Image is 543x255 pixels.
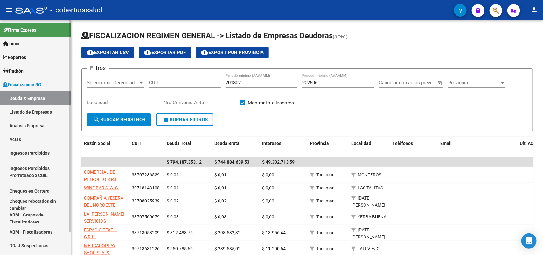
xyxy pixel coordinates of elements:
[316,246,335,251] span: Tucuman
[521,233,537,249] div: Open Intercom Messenger
[132,185,160,190] span: 30718143108
[214,198,226,203] span: $ 0,02
[167,246,193,251] span: $ 250.785,66
[84,141,110,146] span: Razón Social
[248,99,294,107] span: Mostrar totalizadores
[167,159,202,165] span: $ 794.187.353,12
[132,198,160,203] span: 33708025939
[144,50,186,55] span: Exportar PDF
[316,172,335,177] span: Tucuman
[390,137,438,158] datatable-header-cell: Teléfonos
[139,47,191,58] button: Exportar PDF
[84,211,124,231] span: LA [PERSON_NAME] SERVICIOS AGRICOLAS S.R.L.
[214,246,240,251] span: $ 239.585,02
[262,159,295,165] span: $ 49.302.713,59
[87,50,129,55] span: Exportar CSV
[316,185,335,190] span: Tucuman
[81,31,333,40] span: FISCALIZACION REGIMEN GENERAL -> Listado de Empresas Deudoras
[440,141,452,146] span: Email
[50,3,102,17] span: - coberturasalud
[84,169,118,182] span: COMERCIAL DE PETROLEO S.R.L
[214,185,226,190] span: $ 0,01
[351,141,371,146] span: Localidad
[393,141,413,146] span: Teléfonos
[520,141,537,146] span: Ult. Acta
[448,80,500,86] span: Provincia
[129,137,164,158] datatable-header-cell: CUIT
[87,113,151,126] button: Buscar Registros
[84,195,123,215] span: COMPAÑIA YESERA DEL NOROESTE S.R.L.
[81,47,134,58] button: Exportar CSV
[358,214,386,219] span: YERBA BUENA
[164,137,212,158] datatable-header-cell: Deuda Total
[358,185,383,190] span: LAS TALITAS
[144,48,151,56] mat-icon: cloud_download
[262,185,274,190] span: $ 0,00
[132,214,160,219] span: 33707560679
[201,48,208,56] mat-icon: cloud_download
[358,246,380,251] span: TAFI VIEJO
[262,172,274,177] span: $ 0,00
[84,185,119,190] span: WINE BAR S. A. S.
[5,6,13,14] mat-icon: menu
[351,227,385,247] span: [DATE][PERSON_NAME] DE TUCUMAN
[167,230,193,235] span: $ 312.488,76
[436,80,443,87] button: Open calendar
[3,54,26,61] span: Reportes
[3,26,36,33] span: Firma Express
[3,81,41,88] span: Fiscalización RG
[262,246,286,251] span: $ 11.200,64
[316,198,335,203] span: Tucuman
[87,64,109,73] h3: Filtros
[262,198,274,203] span: $ 0,00
[132,246,160,251] span: 30718631226
[162,116,170,123] mat-icon: delete
[167,141,191,146] span: Deuda Total
[316,214,335,219] span: Tucuman
[201,50,264,55] span: Export por Provincia
[156,113,213,126] button: Borrar Filtros
[196,47,269,58] button: Export por Provincia
[214,141,240,146] span: Deuda Bruta
[81,137,129,158] datatable-header-cell: Razón Social
[3,67,24,74] span: Padrón
[214,214,226,219] span: $ 0,03
[438,137,517,158] datatable-header-cell: Email
[87,48,94,56] mat-icon: cloud_download
[132,230,160,235] span: 33713058209
[214,230,240,235] span: $ 298.532,32
[93,116,100,123] mat-icon: search
[3,40,19,47] span: Inicio
[212,137,260,158] datatable-header-cell: Deuda Bruta
[167,185,179,190] span: $ 0,01
[260,137,307,158] datatable-header-cell: Intereses
[84,227,117,240] span: ESPACIO TEXTIL S.R.L.
[214,172,226,177] span: $ 0,01
[310,141,329,146] span: Provincia
[87,80,138,86] span: Seleccionar Gerenciador
[214,159,249,165] span: $ 744.884.639,53
[307,137,349,158] datatable-header-cell: Provincia
[262,230,286,235] span: $ 13.956,44
[167,198,179,203] span: $ 0,02
[167,214,179,219] span: $ 0,03
[132,141,142,146] span: CUIT
[351,195,385,215] span: [DATE][PERSON_NAME] DE TUCUMAN
[333,33,348,39] span: (alt+d)
[262,141,281,146] span: Intereses
[316,230,335,235] span: Tucuman
[262,214,274,219] span: $ 0,00
[530,6,538,14] mat-icon: person
[349,137,390,158] datatable-header-cell: Localidad
[358,172,381,177] span: MONTEROS
[93,117,145,123] span: Buscar Registros
[132,172,160,177] span: 33707236529
[162,117,208,123] span: Borrar Filtros
[167,172,179,177] span: $ 0,01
